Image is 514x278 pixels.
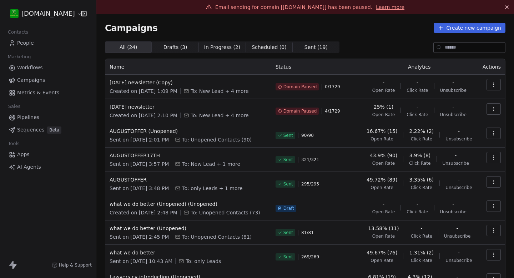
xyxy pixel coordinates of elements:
span: - [458,176,460,183]
span: Contacts [5,27,31,38]
span: Created on [DATE] 1:09 PM [110,88,177,95]
span: Open Rate [371,258,393,263]
span: Domain Paused [283,84,317,90]
span: [DATE] newsletter [110,103,267,110]
span: - [452,79,454,86]
span: Tools [5,138,22,149]
span: Sent [283,181,293,187]
a: Metrics & Events [6,87,90,99]
span: Open Rate [372,233,395,239]
span: 16.67% (15) [367,128,398,135]
span: 1.31% (2) [409,249,434,256]
span: To: New Lead + 4 more [191,112,249,119]
span: Sent ( 19 ) [304,44,328,51]
span: Workflows [17,64,43,71]
span: 25% (1) [374,103,393,110]
span: Open Rate [372,88,395,93]
span: Sales [5,101,24,112]
span: - [452,200,454,208]
span: Unsubscribe [444,233,470,239]
span: [DOMAIN_NAME] [21,9,75,18]
span: To: only Leads [186,258,221,265]
span: Unsubscribe [440,88,467,93]
span: Unsubscribe [445,185,472,190]
span: Click Rate [411,136,432,142]
span: To: New Lead + 1 more [182,160,240,168]
span: Open Rate [372,209,395,215]
th: Analytics [361,59,478,75]
span: [DATE] newsletter (Copy) [110,79,267,86]
span: 90 / 90 [301,133,314,138]
a: Apps [6,149,90,160]
a: Campaigns [6,74,90,86]
span: Click Rate [407,112,428,118]
span: Sent [283,254,293,260]
a: Help & Support [52,262,92,268]
a: Workflows [6,62,90,74]
span: Click Rate [409,160,430,166]
span: Open Rate [372,112,395,118]
span: Domain Paused [283,108,317,114]
span: Unsubscribe [440,112,467,118]
a: AI Agents [6,161,90,173]
span: To: Unopened Contacts (73) [191,209,260,216]
span: - [458,249,460,256]
span: 295 / 295 [301,181,319,187]
button: [DOMAIN_NAME] [9,8,76,20]
span: Unsubscribe [443,160,469,166]
span: Created on [DATE] 2:10 PM [110,112,177,119]
span: 43.9% (90) [370,152,398,159]
span: Click Rate [411,258,432,263]
a: Pipelines [6,111,90,123]
th: Actions [478,59,505,75]
span: Sequences [17,126,44,134]
span: 321 / 321 [301,157,319,163]
span: Beta [47,126,61,134]
a: SequencesBeta [6,124,90,136]
span: - [420,225,422,232]
span: Click Rate [407,209,428,215]
span: - [417,79,418,86]
span: AUGUSTOFFER17TH [110,152,267,159]
span: 49.67% (76) [367,249,398,256]
span: 269 / 269 [301,254,319,260]
span: Sent [283,133,293,138]
span: To: Unopened Contacts (81) [182,233,252,240]
span: Sent on [DATE] 2:45 PM [110,233,169,240]
span: Sent on [DATE] 3:48 PM [110,185,169,192]
span: - [457,225,458,232]
span: Campaigns [105,23,158,33]
th: Name [105,59,271,75]
span: what we do better [110,249,267,256]
span: Unsubscribe [445,136,472,142]
span: People [17,39,34,47]
span: - [458,128,460,135]
span: Sent [283,157,293,163]
span: Unsubscribe [445,258,472,263]
button: Create new campaign [434,23,505,33]
span: Pipelines [17,114,39,121]
span: Sent [283,230,293,235]
span: Marketing [5,51,34,62]
span: AUGUSTOFFER [110,176,267,183]
span: - [452,103,454,110]
span: - [417,200,418,208]
span: Draft [283,205,294,211]
span: 0 / 1729 [325,84,340,90]
a: Learn more [376,4,404,11]
span: Help & Support [59,262,92,268]
span: 13.58% (11) [368,225,399,232]
span: - [383,79,384,86]
span: Click Rate [407,88,428,93]
span: 2.22% (2) [409,128,434,135]
span: Open Rate [372,160,395,166]
span: Sent on [DATE] 10:43 AM [110,258,172,265]
span: 49.72% (89) [367,176,398,183]
span: Created on [DATE] 2:48 PM [110,209,177,216]
span: what we do better (Unopened) (Unopened) [110,200,267,208]
span: Open Rate [371,136,393,142]
span: Open Rate [371,185,393,190]
span: 4 / 1729 [325,108,340,114]
span: Unsubscribe [440,209,467,215]
span: - [383,200,384,208]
